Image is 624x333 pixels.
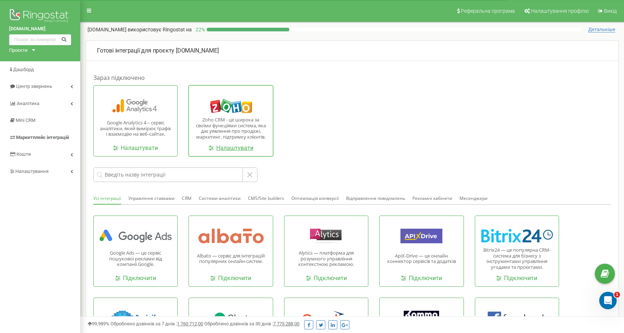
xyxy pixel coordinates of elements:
u: 7 775 288,00 [273,321,299,326]
button: Відправлення повідомлень [346,193,405,204]
a: Підключити [496,274,537,283]
span: Налаштування профілю [531,8,589,14]
div: Проєкти [9,47,28,54]
p: Zoho CRM - це широка за своїми функціями система, яка дає уявлення про продажі, маркетинг, підтри... [194,117,267,140]
button: Усі інтеграції [93,193,121,205]
button: CRM [182,193,191,204]
span: Оброблено дзвінків за 7 днів : [111,321,203,326]
p: ApiX-Drive — це онлайн коннектор сервісів та додатків [385,253,458,264]
p: Albato — сервіс для інтеграцій популярних онлайн-систем. [194,253,267,264]
a: Налаштувати [113,144,158,152]
span: 1 [614,292,620,298]
button: Системи аналітики [199,193,241,204]
span: Вихід [604,8,617,14]
input: Пошук за номером [9,34,71,45]
a: Підключити [115,274,156,283]
h1: Зараз підключено [93,74,611,82]
span: Налаштування [15,169,49,174]
a: Підключити [401,274,442,283]
p: Alytics — платформа для розумного управління контекстною рекламою. [290,250,363,267]
span: Готові інтеграції для проєкту [97,47,174,54]
span: Аналiтика [17,101,39,106]
span: Дашборд [13,67,34,72]
button: Рекламні кабінети [412,193,452,204]
a: Підключити [306,274,347,283]
span: Кошти [16,151,31,157]
button: CMS/Site builders [248,193,284,204]
span: Оброблено дзвінків за 30 днів : [204,321,299,326]
span: використовує Ringostat на [128,27,192,32]
span: 99,989% [88,321,109,326]
p: 22 % [192,26,207,33]
span: Mini CRM [16,117,35,123]
p: [DOMAIN_NAME] [88,26,192,33]
p: Google Analytics 4 – сервіс аналітики, який вимірює трафік і взаємодію на веб-сайтах. [99,120,172,137]
span: Реферальна програма [461,8,515,14]
button: Управління ставками [128,193,175,204]
span: Центр звернень [16,84,52,89]
img: Ringostat logo [9,7,71,26]
a: [DOMAIN_NAME] [9,26,71,32]
a: Налаштувати [209,144,253,152]
a: Підключити [210,274,251,283]
span: Детальніше [588,27,615,32]
p: Google Ads — це сервіс пошукової реклами від компанії Google. [99,250,172,267]
button: Оптимізація конверсії [291,193,339,204]
p: Bitrix24 — це популярна CRM-система для бізнесу з інструментами управління угодами та проєктами. [481,247,553,270]
iframe: Intercom live chat [599,292,617,309]
span: Маркетплейс інтеграцій [16,135,69,140]
u: 1 760 712,00 [177,321,203,326]
input: Введіть назву інтеграції [93,167,243,182]
p: [DOMAIN_NAME] [97,47,607,55]
button: Месенджери [460,193,488,204]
